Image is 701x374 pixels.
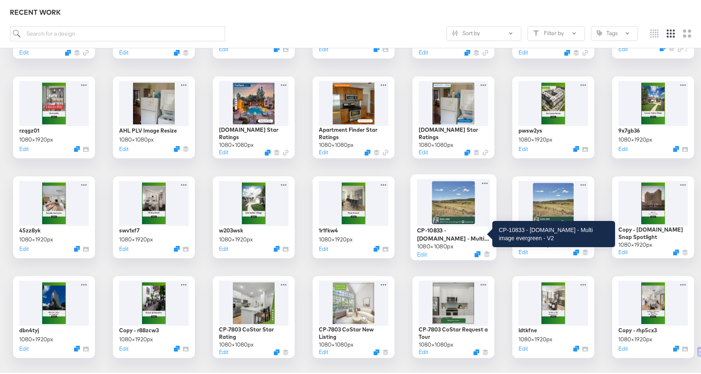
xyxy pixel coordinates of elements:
[464,148,470,154] button: Duplicate
[119,234,153,242] div: 1080 × 1920 px
[65,48,71,54] svg: Duplicate
[313,75,394,157] div: Apartment Finder Star Ratings1080×1080pxEditDuplicate
[673,344,679,350] button: Duplicate
[383,148,388,154] svg: Link
[74,344,80,350] svg: Duplicate
[464,48,470,54] button: Duplicate
[417,248,427,256] button: Edit
[518,47,528,55] button: Edit
[419,324,488,339] div: CP-7803 CoStar Request a Tour
[319,347,328,354] button: Edit
[265,148,270,154] svg: Duplicate
[410,173,496,259] div: CP-10833 - [DOMAIN_NAME] - Multi image evergreen - V21080×1080pxEditDuplicate
[319,339,354,347] div: 1080 × 1080 px
[274,244,279,250] svg: Duplicate
[419,347,428,354] button: Edit
[174,144,180,150] svg: Duplicate
[119,47,128,55] button: Edit
[660,44,665,50] svg: Duplicate
[19,134,53,142] div: 1080 × 1920 px
[219,44,228,52] button: Edit
[573,248,579,254] svg: Duplicate
[19,325,39,333] div: dbn4tyj
[518,224,588,239] div: Lands Broker Overlay - RHK Edited [DATE]
[518,343,528,351] button: Edit
[119,134,154,142] div: 1080 × 1080 px
[597,29,602,34] svg: Tag
[452,29,458,34] svg: Sliders
[213,175,295,257] div: w203wsk1080×1920pxEditDuplicate
[13,275,95,356] div: dbn4tyj1080×1920pxEditDuplicate
[174,344,180,350] svg: Duplicate
[618,334,652,342] div: 1080 × 1920 px
[113,75,195,157] div: AHL PLV Image Resize1080×1080pxEditDuplicate
[13,175,95,257] div: 45zz8yk1080×1920pxEditDuplicate
[618,239,652,247] div: 1080 × 1920 px
[313,275,394,356] div: CP-7803 CoStar New Listing1080×1080pxEditDuplicate
[319,243,328,251] button: Edit
[618,44,628,52] button: Edit
[473,348,479,354] svg: Duplicate
[618,325,657,333] div: Copy - rhp5cx3
[219,140,254,147] div: 1080 × 1080 px
[213,75,295,157] div: [DOMAIN_NAME] Star Ratings1080×1080pxEditDuplicate
[19,47,29,55] button: Edit
[219,124,289,140] div: [DOMAIN_NAME] Star Ratings
[518,334,552,342] div: 1080 × 1920 px
[113,275,195,356] div: Copy - r88zcw31080×1920pxEditDuplicate
[419,147,428,155] button: Edit
[673,248,679,254] svg: Duplicate
[274,348,279,354] svg: Duplicate
[527,25,585,39] button: FilterFilter by
[219,243,228,251] button: Edit
[219,324,289,339] div: CP-7803 CoStar Star Rating
[474,250,480,256] svg: Duplicate
[119,125,177,133] div: AHL PLV Image Resize
[219,339,254,347] div: 1080 × 1080 px
[650,28,658,36] svg: Small grid
[512,275,594,356] div: ldtkfne1080×1920pxEditDuplicate
[113,175,195,257] div: swv1xf71080×1920pxEditDuplicate
[612,275,694,356] div: Copy - rhp5cx31080×1920pxEditDuplicate
[618,134,652,142] div: 1080 × 1920 px
[119,243,128,251] button: Edit
[683,28,691,36] svg: Large grid
[612,75,694,157] div: 9x7gb361080×1920pxEditDuplicate
[533,29,539,34] svg: Filter
[374,244,379,250] svg: Duplicate
[219,225,243,233] div: w203wsk
[319,225,338,233] div: 1r1fkw4
[518,144,528,151] button: Edit
[667,28,675,36] svg: Medium grid
[618,343,628,351] button: Edit
[19,225,41,233] div: 45zz8yk
[19,234,53,242] div: 1080 × 1920 px
[10,6,697,16] div: RECENT WORK
[74,244,80,250] svg: Duplicate
[573,344,579,350] svg: Duplicate
[19,334,53,342] div: 1080 × 1920 px
[512,75,594,157] div: pwsw2ys1080×1920pxEditDuplicate
[274,45,279,50] svg: Duplicate
[374,45,379,50] svg: Duplicate
[283,148,289,154] svg: Link
[512,175,594,257] div: Lands Broker Overlay - RHK Edited [DATE]1080×1080pxEditDuplicate
[673,144,679,150] svg: Duplicate
[518,239,553,247] div: 1080 × 1080 px
[174,244,180,250] svg: Duplicate
[618,125,640,133] div: 9x7gb36
[573,144,579,150] svg: Duplicate
[319,124,388,140] div: Apartment Finder Star Ratings
[618,247,628,255] button: Edit
[417,241,453,248] div: 1080 × 1080 px
[678,45,683,50] svg: Link
[319,140,354,147] div: 1080 × 1080 px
